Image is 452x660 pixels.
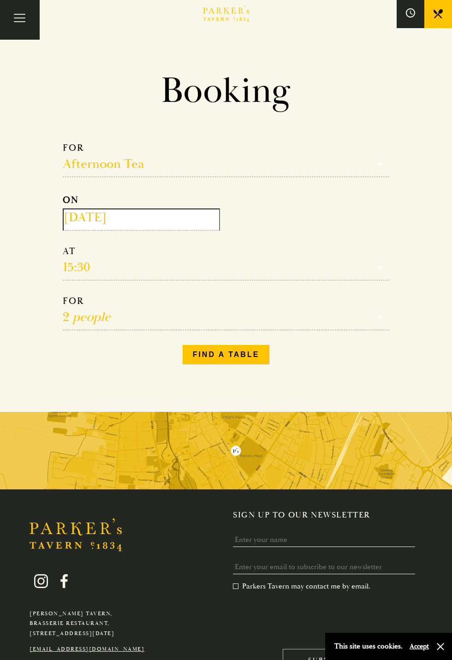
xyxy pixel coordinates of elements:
[233,560,415,574] input: Enter your email to subscribe to our newsletter
[55,69,397,113] h1: Booking
[183,345,270,364] button: Find a table
[233,582,370,591] label: Parkers Tavern may contact me by email.
[30,609,144,639] p: [PERSON_NAME] Tavern, Brasserie Restaurant, [STREET_ADDRESS][DATE]
[233,510,422,520] h2: Sign up to our newsletter
[30,646,144,653] a: [EMAIL_ADDRESS][DOMAIN_NAME]
[436,642,445,651] button: Close and accept
[410,642,429,651] button: Accept
[63,194,79,206] strong: ON
[233,533,415,547] input: Enter your name
[334,640,403,653] p: This site uses cookies.
[233,598,373,634] iframe: reCAPTCHA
